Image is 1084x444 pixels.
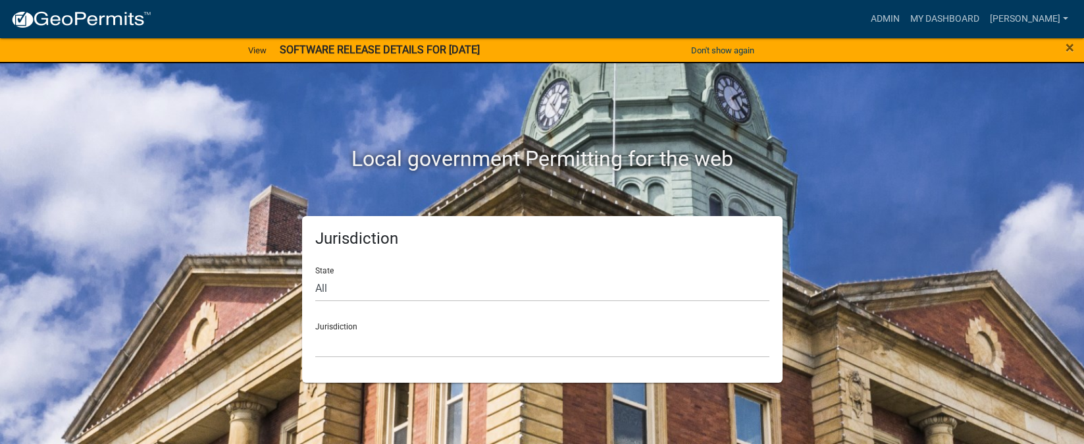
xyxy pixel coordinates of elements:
[1066,38,1074,57] span: ×
[686,40,760,61] button: Don't show again
[177,146,908,171] h2: Local government Permitting for the web
[985,7,1073,32] a: [PERSON_NAME]
[1066,40,1074,55] button: Close
[905,7,985,32] a: My Dashboard
[315,229,769,248] h5: Jurisdiction
[243,40,272,61] a: View
[865,7,905,32] a: Admin
[280,43,480,56] strong: SOFTWARE RELEASE DETAILS FOR [DATE]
